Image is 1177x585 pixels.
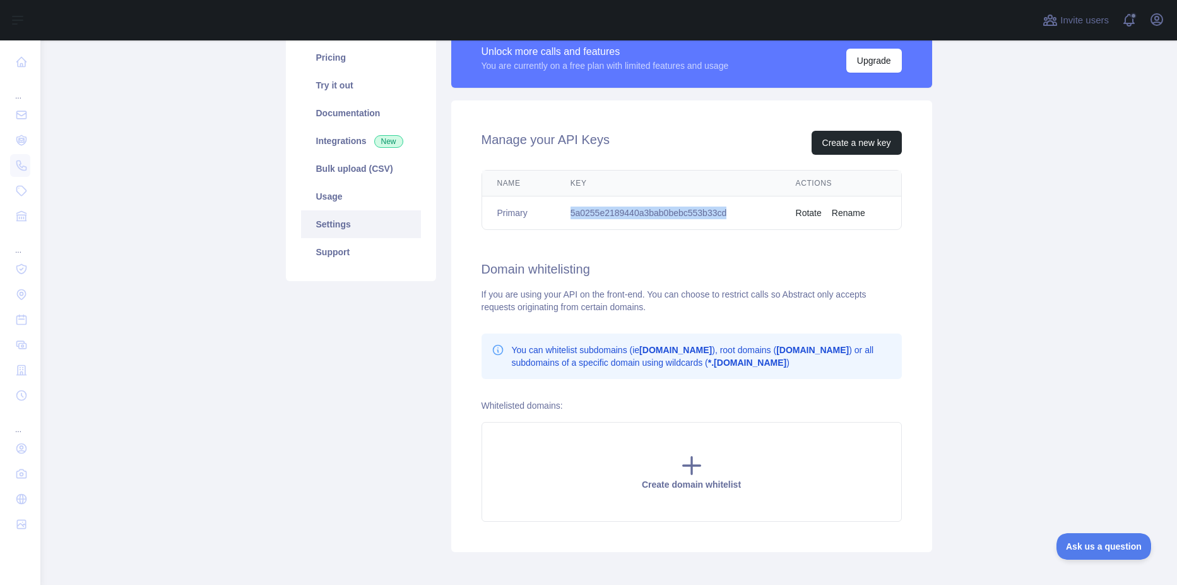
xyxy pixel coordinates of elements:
th: Key [555,171,781,196]
b: [DOMAIN_NAME] [776,345,849,355]
h2: Domain whitelisting [482,260,902,278]
td: 5a0255e2189440a3bab0bebc553b33cd [555,196,781,230]
a: Try it out [301,71,421,99]
a: Documentation [301,99,421,127]
div: You are currently on a free plan with limited features and usage [482,59,729,72]
a: Pricing [301,44,421,71]
button: Create a new key [812,131,902,155]
button: Rotate [796,207,822,219]
div: ... [10,76,30,101]
div: ... [10,409,30,435]
a: Integrations New [301,127,421,155]
div: If you are using your API on the front-end. You can choose to restrict calls so Abstract only acc... [482,288,902,313]
th: Actions [781,171,901,196]
span: New [374,135,403,148]
span: Invite users [1060,13,1109,28]
span: Create domain whitelist [642,479,741,490]
label: Whitelisted domains: [482,401,563,411]
div: Unlock more calls and features [482,44,729,59]
td: Primary [482,196,555,230]
a: Bulk upload (CSV) [301,155,421,183]
h2: Manage your API Keys [482,131,610,155]
a: Usage [301,183,421,210]
p: You can whitelist subdomains (ie ), root domains ( ) or all subdomains of a specific domain using... [512,344,892,369]
button: Upgrade [846,49,902,73]
button: Invite users [1040,10,1111,30]
button: Rename [832,207,865,219]
div: ... [10,230,30,255]
b: *.[DOMAIN_NAME] [708,358,786,368]
th: Name [482,171,555,196]
a: Settings [301,210,421,238]
b: [DOMAIN_NAME] [639,345,712,355]
a: Support [301,238,421,266]
iframe: Toggle Customer Support [1056,533,1152,560]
